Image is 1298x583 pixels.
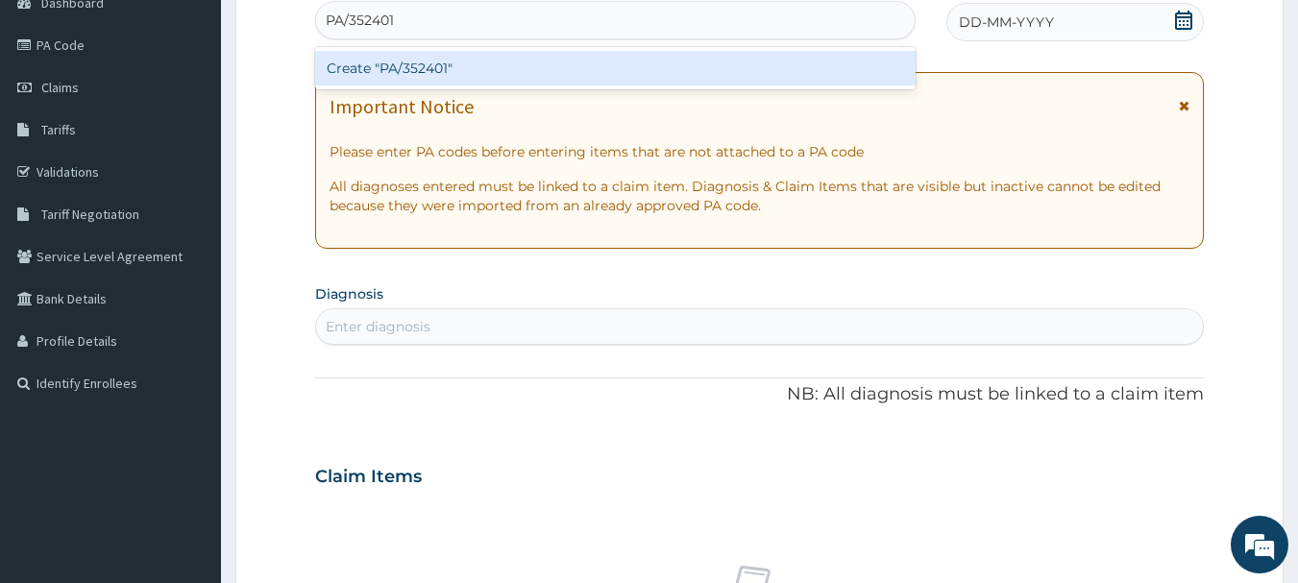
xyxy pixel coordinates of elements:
[36,96,78,144] img: d_794563401_company_1708531726252_794563401
[959,12,1054,32] span: DD-MM-YYYY
[41,79,79,96] span: Claims
[315,467,422,488] h3: Claim Items
[100,108,323,133] div: Chat with us now
[326,317,430,336] div: Enter diagnosis
[330,142,1190,161] p: Please enter PA codes before entering items that are not attached to a PA code
[315,382,1205,407] p: NB: All diagnosis must be linked to a claim item
[10,383,366,450] textarea: Type your message and hit 'Enter'
[41,121,76,138] span: Tariffs
[315,284,383,304] label: Diagnosis
[111,171,265,365] span: We're online!
[315,51,917,85] div: Create "PA/352401"
[330,96,474,117] h1: Important Notice
[315,10,361,56] div: Minimize live chat window
[330,177,1190,215] p: All diagnoses entered must be linked to a claim item. Diagnosis & Claim Items that are visible bu...
[41,206,139,223] span: Tariff Negotiation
